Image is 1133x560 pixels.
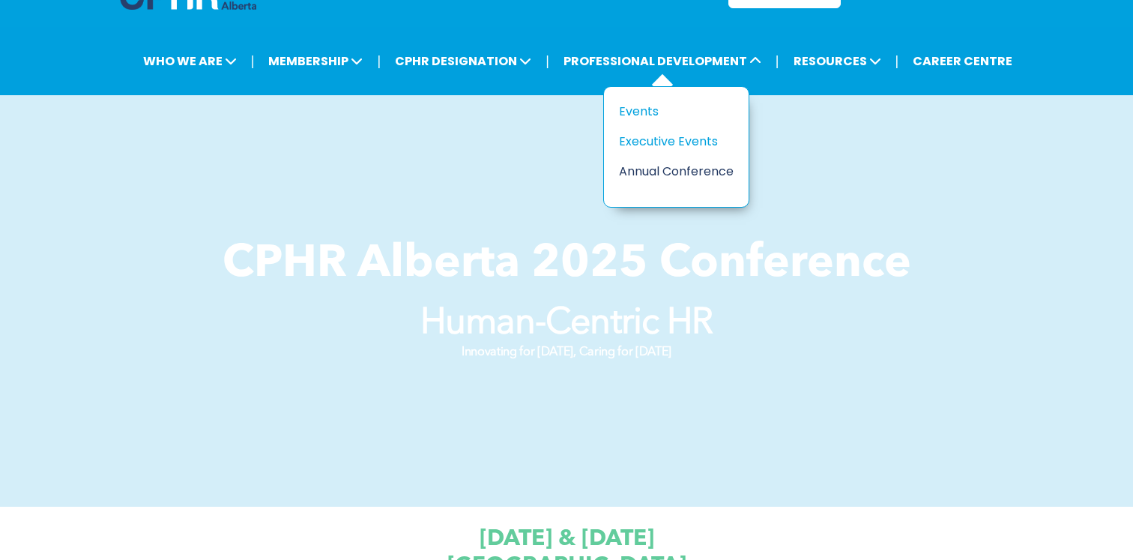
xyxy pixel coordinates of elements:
div: Annual Conference [619,162,722,181]
li: | [251,46,255,76]
span: RESOURCES [789,47,886,75]
span: MEMBERSHIP [264,47,367,75]
li: | [776,46,779,76]
a: Events [619,102,734,121]
a: CAREER CENTRE [908,47,1017,75]
li: | [546,46,549,76]
li: | [895,46,899,76]
span: PROFESSIONAL DEVELOPMENT [559,47,766,75]
div: Executive Events [619,132,722,151]
div: Events [619,102,722,121]
span: [DATE] & [DATE] [480,528,654,550]
span: CPHR Alberta 2025 Conference [223,242,911,287]
span: CPHR DESIGNATION [390,47,536,75]
strong: Human-Centric HR [420,306,713,342]
li: | [377,46,381,76]
a: Executive Events [619,132,734,151]
span: WHO WE ARE [139,47,241,75]
strong: Innovating for [DATE], Caring for [DATE] [462,346,671,358]
a: Annual Conference [619,162,734,181]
